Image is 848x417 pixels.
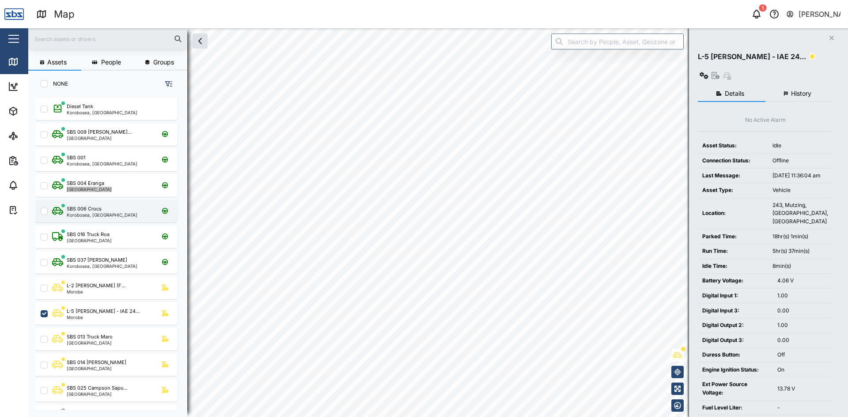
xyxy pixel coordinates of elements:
div: Korobosea, [GEOGRAPHIC_DATA] [67,264,137,268]
div: Battery Voltage: [702,277,768,285]
div: Duress Button: [702,351,768,359]
div: L-5 [PERSON_NAME] - IAE 24... [67,308,140,315]
div: Vehicle [772,186,828,195]
div: 1.00 [777,321,828,330]
div: Digital Input 3: [702,307,768,315]
div: SBS 001 [67,154,85,162]
div: [GEOGRAPHIC_DATA] [67,187,112,192]
div: Morobe [67,315,140,319]
div: L-5 [PERSON_NAME] - IAE 24... [698,51,806,62]
div: Location: [702,209,764,218]
div: 18hr(s) 1min(s) [772,233,828,241]
div: Alarms [23,180,50,190]
div: Assets [23,106,50,116]
input: Search by People, Asset, Geozone or Place [551,34,684,49]
div: Off [777,351,828,359]
div: 13.78 V [777,385,828,393]
span: History [791,90,811,97]
div: Fuel Level Liter: [702,404,768,412]
div: 5 [759,4,767,11]
div: SBS 037 [PERSON_NAME] [67,256,127,264]
div: [DATE] 11:36:04 am [772,172,828,180]
div: On [777,366,828,374]
div: 0.00 [777,307,828,315]
div: Korobosea, [GEOGRAPHIC_DATA] [67,213,137,217]
div: [GEOGRAPHIC_DATA] [67,366,126,371]
div: 5hr(s) 37min(s) [772,247,828,255]
div: Asset Status: [702,142,764,150]
div: SBS 004 Eranga [67,180,104,187]
div: SBS 009 [PERSON_NAME]... [67,128,132,136]
div: Asset Type: [702,186,764,195]
div: Connection Status: [702,157,764,165]
div: Idle [772,142,828,150]
div: Digital Output 2: [702,321,768,330]
div: [GEOGRAPHIC_DATA] [67,136,132,140]
div: SBS 025 Campson Sapu... [67,384,128,392]
div: Map [23,57,43,67]
div: Map [54,7,75,22]
div: Run Time: [702,247,764,255]
div: Digital Input 1: [702,292,768,300]
div: SBS 006 Crocs [67,205,102,213]
div: Idle Time: [702,262,764,270]
div: L-2 [PERSON_NAME] (F... [67,282,125,289]
div: SBS 013 Truck Maro [67,333,113,341]
div: 243, Mutzing, [GEOGRAPHIC_DATA], [GEOGRAPHIC_DATA] [772,201,828,226]
div: Ext Power Source Voltage: [702,380,768,397]
canvas: Map [28,28,848,417]
div: [GEOGRAPHIC_DATA] [67,238,112,243]
div: grid [35,94,187,410]
span: Groups [153,59,174,65]
div: Morobe [67,289,125,294]
div: Korobosea, [GEOGRAPHIC_DATA] [67,110,137,115]
input: Search assets or drivers [34,32,182,45]
div: SBS 016 Truck Roa [67,231,110,238]
div: Korobosea, [GEOGRAPHIC_DATA] [67,162,137,166]
div: [PERSON_NAME] [799,9,841,20]
img: Main Logo [4,4,24,24]
div: - [777,404,828,412]
div: No Active Alarm [745,116,786,124]
button: [PERSON_NAME] [786,8,841,20]
div: Offline [772,157,828,165]
span: People [101,59,121,65]
div: 1.00 [777,292,828,300]
div: Reports [23,156,53,165]
div: Sites [23,131,44,141]
div: Dashboard [23,82,63,91]
div: Digital Output 3: [702,336,768,345]
div: 8min(s) [772,262,828,270]
div: Tasks [23,205,47,215]
span: Assets [47,59,67,65]
div: [GEOGRAPHIC_DATA] [67,392,128,396]
div: Last Message: [702,172,764,180]
div: Diesel Tank [67,103,93,110]
div: SBS 014 [PERSON_NAME] [67,359,126,366]
div: Parked Time: [702,233,764,241]
span: Details [725,90,744,97]
div: 4.06 V [777,277,828,285]
div: [GEOGRAPHIC_DATA] [67,341,113,345]
label: NONE [48,80,68,87]
div: Engine Ignition Status: [702,366,768,374]
div: 0.00 [777,336,828,345]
